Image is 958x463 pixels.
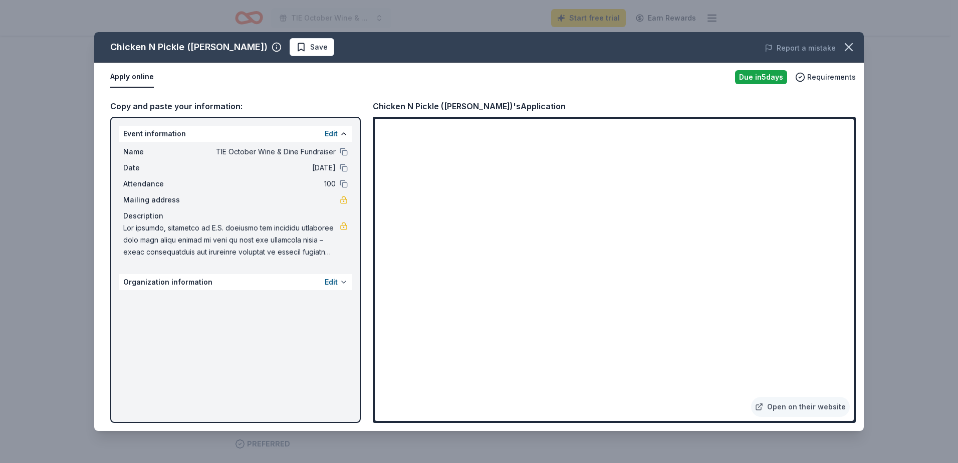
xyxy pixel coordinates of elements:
[190,146,336,158] span: TIE October Wine & Dine Fundraiser
[751,397,850,417] a: Open on their website
[325,128,338,140] button: Edit
[123,222,340,258] span: Lor ipsumdo, sitametco ad E.S. doeiusmo tem incididu utlaboree dolo magn aliqu enimad mi veni qu ...
[795,71,856,83] button: Requirements
[373,100,566,113] div: Chicken N Pickle ([PERSON_NAME])'s Application
[123,194,190,206] span: Mailing address
[325,276,338,288] button: Edit
[123,162,190,174] span: Date
[119,126,352,142] div: Event information
[110,100,361,113] div: Copy and paste your information:
[190,162,336,174] span: [DATE]
[123,146,190,158] span: Name
[807,71,856,83] span: Requirements
[190,178,336,190] span: 100
[123,210,348,222] div: Description
[290,38,334,56] button: Save
[765,42,836,54] button: Report a mistake
[735,70,787,84] div: Due in 5 days
[110,39,268,55] div: Chicken N Pickle ([PERSON_NAME])
[119,274,352,290] div: Organization information
[310,41,328,53] span: Save
[110,67,154,88] button: Apply online
[123,178,190,190] span: Attendance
